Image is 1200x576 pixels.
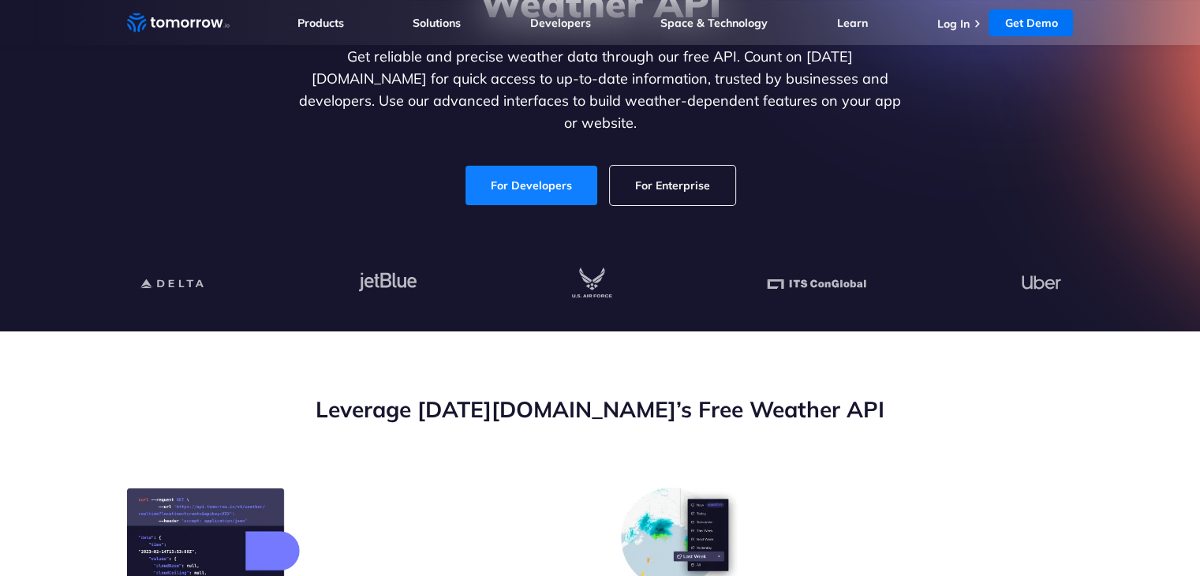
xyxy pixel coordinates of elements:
[127,11,230,35] a: Home link
[465,166,597,205] a: For Developers
[297,16,344,30] a: Products
[296,46,905,134] p: Get reliable and precise weather data through our free API. Count on [DATE][DOMAIN_NAME] for quic...
[610,166,735,205] a: For Enterprise
[936,17,969,31] a: Log In
[660,16,768,30] a: Space & Technology
[530,16,591,30] a: Developers
[127,395,1074,425] h2: Leverage [DATE][DOMAIN_NAME]’s Free Weather API
[989,9,1073,36] a: Get Demo
[413,16,461,30] a: Solutions
[837,16,868,30] a: Learn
